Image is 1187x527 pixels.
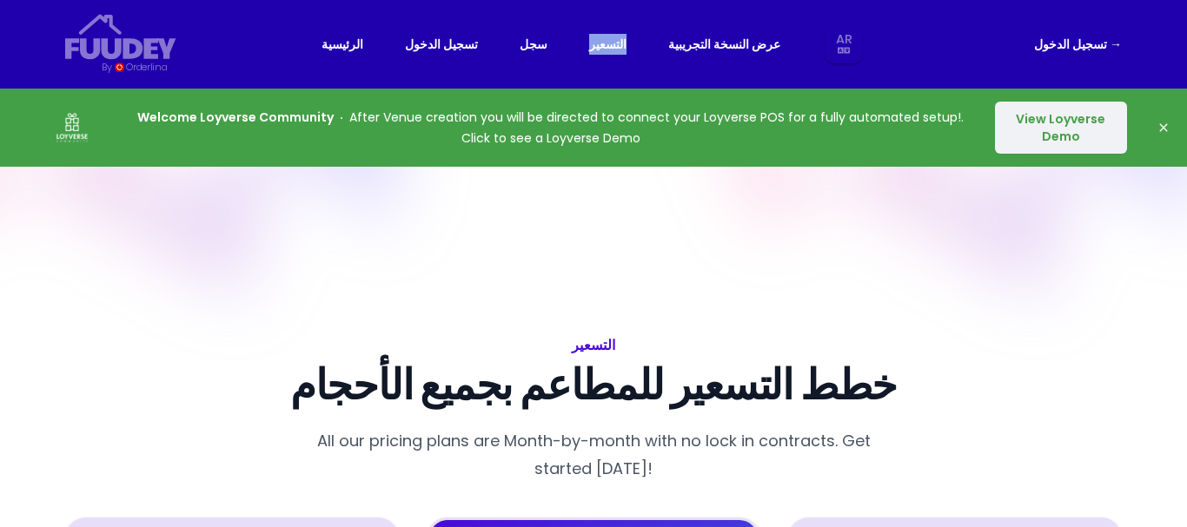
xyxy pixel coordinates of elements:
a: تسجيل الدخول [405,34,478,55]
a: الرئيسية [322,34,363,55]
strong: Welcome Loyverse Community [137,109,334,126]
span: → [1110,36,1122,53]
div: By [102,60,111,75]
button: View Loyverse Demo [995,102,1127,154]
p: All our pricing plans are Month-by-month with no lock in contracts. Get started [DATE]! [302,427,885,483]
h1: التسعير [204,333,983,358]
a: تسجيل الدخول [1034,34,1122,55]
p: خطط التسعير للمطاعم بجميع الأحجام [204,365,983,406]
a: عرض النسخة التجريبية [668,34,780,55]
p: After Venue creation you will be directed to connect your Loyverse POS for a fully automated setu... [132,107,970,148]
a: التسعير [589,34,627,55]
div: Orderlina [126,60,167,75]
a: سجل [520,34,547,55]
svg: {/* Added fill="currentColor" here */} {/* This rectangle defines the background. Its explicit fi... [65,14,176,60]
